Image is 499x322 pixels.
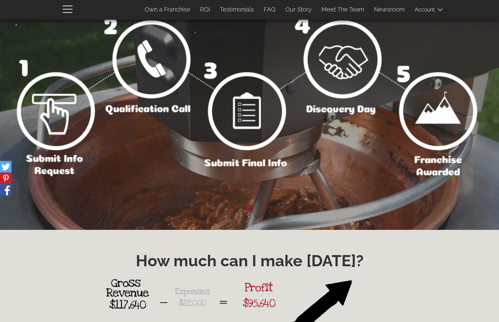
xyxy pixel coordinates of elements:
[369,3,409,16] a: Newsroom
[281,3,317,16] a: Our Story
[16,252,483,270] h1: How much can I make [DATE]?
[259,3,281,16] a: FAQ
[195,3,215,16] a: ROI
[215,3,259,16] a: Testimonials
[140,3,195,16] a: Own a Franchise
[16,15,483,194] img: our_process-1.png
[317,3,369,16] a: Meet The Team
